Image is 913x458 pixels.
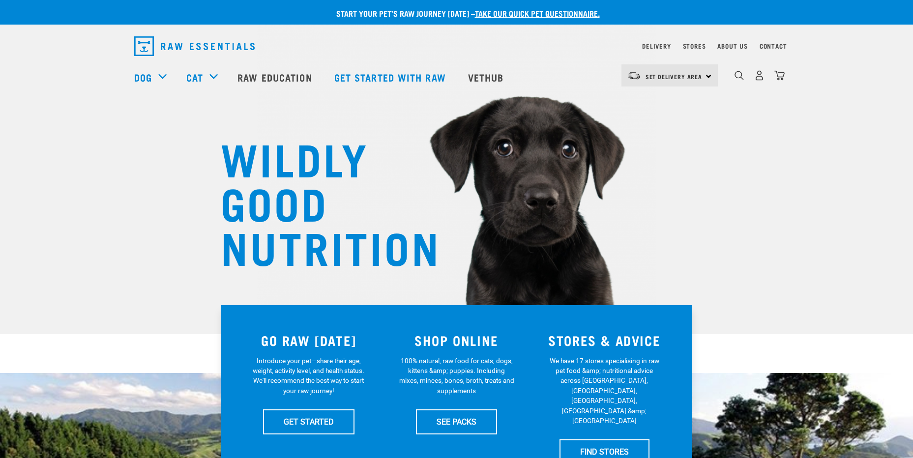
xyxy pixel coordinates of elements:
[458,57,516,97] a: Vethub
[263,409,354,434] a: GET STARTED
[134,36,255,56] img: Raw Essentials Logo
[186,70,203,85] a: Cat
[475,11,600,15] a: take our quick pet questionnaire.
[646,75,703,78] span: Set Delivery Area
[134,70,152,85] a: Dog
[221,135,417,268] h1: WILDLY GOOD NUTRITION
[547,356,662,426] p: We have 17 stores specialising in raw pet food &amp; nutritional advice across [GEOGRAPHIC_DATA],...
[760,44,787,48] a: Contact
[754,70,765,81] img: user.png
[717,44,747,48] a: About Us
[536,333,673,348] h3: STORES & ADVICE
[683,44,706,48] a: Stores
[388,333,525,348] h3: SHOP ONLINE
[416,409,497,434] a: SEE PACKS
[399,356,514,396] p: 100% natural, raw food for cats, dogs, kittens &amp; puppies. Including mixes, minces, bones, bro...
[642,44,671,48] a: Delivery
[774,70,785,81] img: home-icon@2x.png
[735,71,744,80] img: home-icon-1@2x.png
[324,57,458,97] a: Get started with Raw
[251,356,366,396] p: Introduce your pet—share their age, weight, activity level, and health status. We'll recommend th...
[126,32,787,60] nav: dropdown navigation
[627,71,641,80] img: van-moving.png
[228,57,324,97] a: Raw Education
[241,333,377,348] h3: GO RAW [DATE]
